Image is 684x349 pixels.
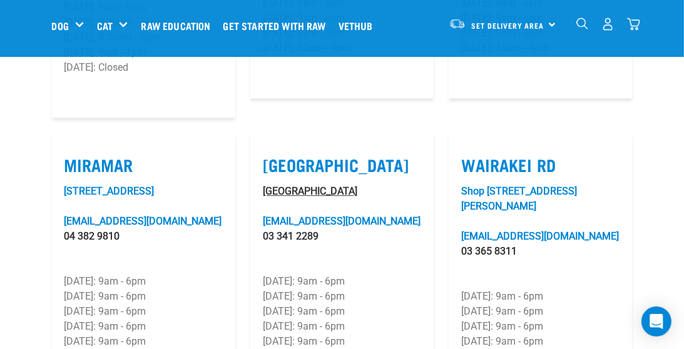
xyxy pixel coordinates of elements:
p: [DATE]: 9am - 6pm [461,304,620,319]
p: [DATE]: 9am - 6pm [64,274,223,289]
label: Miramar [64,155,223,174]
p: [DATE]: 9am - 6pm [263,319,421,334]
a: 03 341 2289 [263,230,319,242]
a: [STREET_ADDRESS] [64,185,155,197]
a: Raw Education [138,1,220,51]
p: [DATE]: 9am - 6pm [64,319,223,334]
p: [DATE]: 9am - 6pm [461,334,620,349]
a: 03 365 8311 [461,245,517,257]
p: [DATE]: 9am - 6pm [263,304,421,319]
p: [DATE]: 9am - 6pm [64,334,223,349]
a: Get started with Raw [220,1,335,51]
p: [DATE]: 9am - 6pm [263,289,421,304]
a: [EMAIL_ADDRESS][DOMAIN_NAME] [263,215,421,227]
img: van-moving.png [449,18,466,29]
p: [DATE]: 9am - 6pm [263,334,421,349]
a: [GEOGRAPHIC_DATA] [263,185,357,197]
p: [DATE]: 9am - 6pm [461,319,620,334]
p: [DATE]: 9am - 6pm [263,274,421,289]
img: home-icon@2x.png [627,18,640,31]
a: 04 382 9810 [64,230,120,242]
img: home-icon-1@2x.png [576,18,588,29]
p: [DATE]: 9am - 6pm [64,304,223,319]
p: [DATE]: 9am - 6pm [64,289,223,304]
div: Open Intercom Messenger [641,306,671,336]
label: [GEOGRAPHIC_DATA] [263,155,421,174]
a: Shop [STREET_ADDRESS][PERSON_NAME] [461,185,577,212]
span: Set Delivery Area [472,23,544,28]
a: Dog [52,18,69,33]
label: Wairakei Rd [461,155,620,174]
p: [DATE]: 9am - 6pm [461,289,620,304]
a: Vethub [335,1,382,51]
a: Cat [97,18,113,33]
p: [DATE]: Closed [64,60,223,75]
a: [EMAIL_ADDRESS][DOMAIN_NAME] [64,215,222,227]
a: [EMAIL_ADDRESS][DOMAIN_NAME] [461,230,619,242]
img: user.png [601,18,615,31]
